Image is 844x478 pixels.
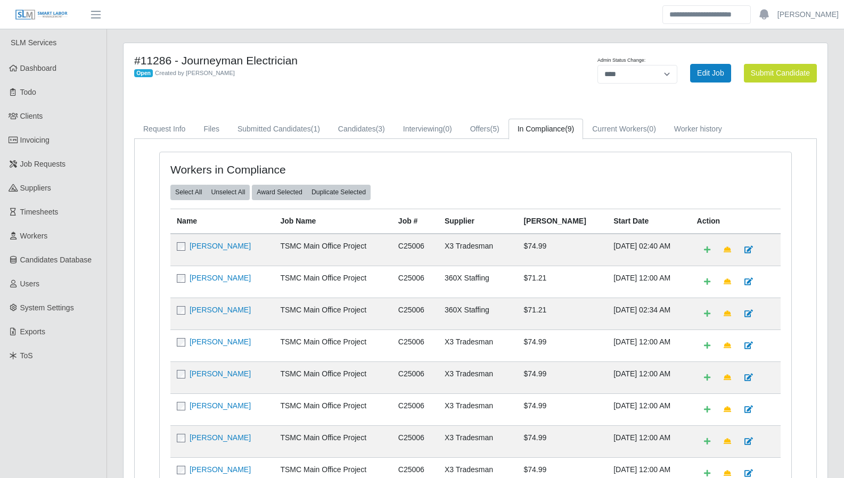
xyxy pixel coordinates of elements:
span: (0) [443,125,452,133]
a: Offers [461,119,509,139]
a: Add Default Cost Code [697,241,717,259]
span: Dashboard [20,64,57,72]
th: Name [170,209,274,234]
a: [PERSON_NAME] [190,242,251,250]
a: [PERSON_NAME] [190,337,251,346]
a: Make Team Lead [717,336,738,355]
td: [DATE] 12:00 AM [607,425,690,457]
td: C25006 [392,361,438,393]
td: TSMC Main Office Project [274,393,391,425]
td: C25006 [392,234,438,266]
span: System Settings [20,303,74,312]
td: [DATE] 02:34 AM [607,298,690,329]
td: [DATE] 02:40 AM [607,234,690,266]
th: Start Date [607,209,690,234]
a: Add Default Cost Code [697,336,717,355]
a: Request Info [134,119,194,139]
button: Select All [170,185,207,200]
a: Make Team Lead [717,304,738,323]
a: Add Default Cost Code [697,368,717,387]
span: (1) [311,125,320,133]
a: [PERSON_NAME] [190,274,251,282]
a: [PERSON_NAME] [190,433,251,442]
a: [PERSON_NAME] [777,9,839,20]
td: 360X Staffing [438,266,517,298]
input: Search [662,5,751,24]
a: Make Team Lead [717,241,738,259]
a: Worker history [665,119,731,139]
a: Files [194,119,228,139]
td: $74.99 [517,361,607,393]
td: [DATE] 12:00 AM [607,393,690,425]
td: 360X Staffing [438,298,517,329]
span: Exports [20,327,45,336]
div: bulk actions [170,185,250,200]
button: Unselect All [206,185,250,200]
td: TSMC Main Office Project [274,266,391,298]
span: Suppliers [20,184,51,192]
span: SLM Services [11,38,56,47]
td: $74.99 [517,425,607,457]
td: X3 Tradesman [438,234,517,266]
button: Award Selected [252,185,307,200]
td: C25006 [392,266,438,298]
td: $74.99 [517,329,607,361]
th: Job Name [274,209,391,234]
a: [PERSON_NAME] [190,465,251,474]
span: Invoicing [20,136,50,144]
td: TSMC Main Office Project [274,425,391,457]
a: Edit Job [690,64,731,83]
a: Add Default Cost Code [697,400,717,419]
td: TSMC Main Office Project [274,361,391,393]
td: TSMC Main Office Project [274,298,391,329]
span: Users [20,279,40,288]
a: Add Default Cost Code [697,304,717,323]
a: In Compliance [509,119,584,139]
a: Make Team Lead [717,273,738,291]
span: Open [134,69,153,78]
span: (3) [376,125,385,133]
a: [PERSON_NAME] [190,401,251,410]
td: $74.99 [517,393,607,425]
a: [PERSON_NAME] [190,369,251,378]
td: X3 Tradesman [438,361,517,393]
td: $71.21 [517,298,607,329]
td: [DATE] 12:00 AM [607,329,690,361]
a: Add Default Cost Code [697,273,717,291]
a: Current Workers [583,119,665,139]
th: Supplier [438,209,517,234]
td: C25006 [392,329,438,361]
td: $71.21 [517,266,607,298]
span: Clients [20,112,43,120]
a: Submitted Candidates [228,119,329,139]
span: Job Requests [20,160,66,168]
a: Candidates [329,119,394,139]
span: (5) [490,125,499,133]
a: Add Default Cost Code [697,432,717,451]
td: X3 Tradesman [438,425,517,457]
td: TSMC Main Office Project [274,329,391,361]
button: Submit Candidate [744,64,817,83]
td: X3 Tradesman [438,329,517,361]
span: Timesheets [20,208,59,216]
a: [PERSON_NAME] [190,306,251,314]
a: Make Team Lead [717,432,738,451]
span: Candidates Database [20,256,92,264]
th: Job # [392,209,438,234]
td: [DATE] 12:00 AM [607,361,690,393]
td: X3 Tradesman [438,393,517,425]
h4: #11286 - Journeyman Electrician [134,54,526,67]
span: (0) [647,125,656,133]
td: C25006 [392,425,438,457]
img: SLM Logo [15,9,68,21]
a: Interviewing [394,119,461,139]
h4: Workers in Compliance [170,163,415,176]
span: Todo [20,88,36,96]
td: $74.99 [517,234,607,266]
span: Created by [PERSON_NAME] [155,70,235,76]
div: bulk actions [252,185,371,200]
button: Duplicate Selected [307,185,371,200]
td: [DATE] 12:00 AM [607,266,690,298]
th: [PERSON_NAME] [517,209,607,234]
span: Workers [20,232,48,240]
